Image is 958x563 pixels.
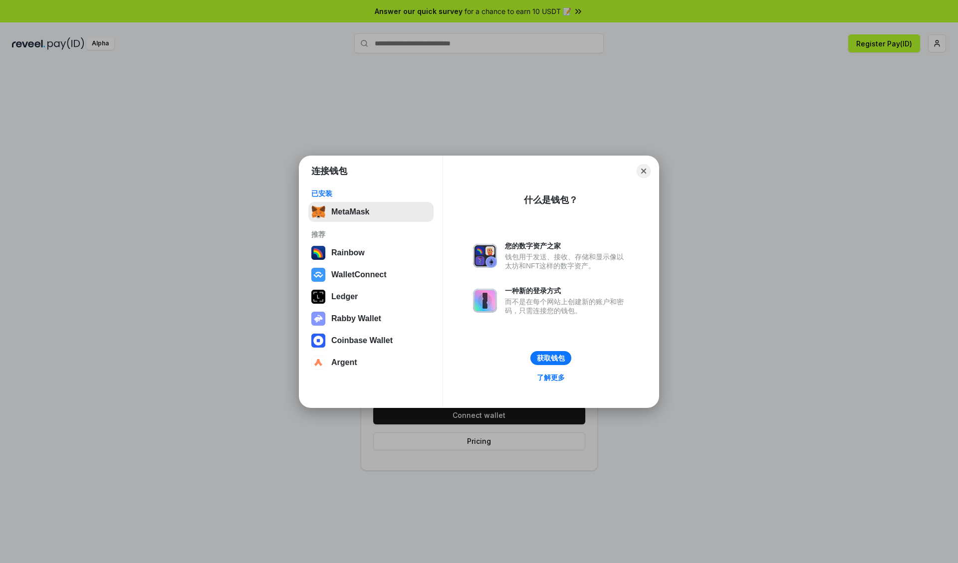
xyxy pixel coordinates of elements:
[505,286,629,295] div: 一种新的登录方式
[331,270,387,279] div: WalletConnect
[473,289,497,313] img: svg+xml,%3Csvg%20xmlns%3D%22http%3A%2F%2Fwww.w3.org%2F2000%2Fsvg%22%20fill%3D%22none%22%20viewBox...
[537,354,565,363] div: 获取钱包
[331,248,365,257] div: Rainbow
[331,314,381,323] div: Rabby Wallet
[308,265,434,285] button: WalletConnect
[530,351,571,365] button: 获取钱包
[311,312,325,326] img: svg+xml,%3Csvg%20xmlns%3D%22http%3A%2F%2Fwww.w3.org%2F2000%2Fsvg%22%20fill%3D%22none%22%20viewBox...
[524,194,578,206] div: 什么是钱包？
[637,164,651,178] button: Close
[331,207,369,216] div: MetaMask
[311,268,325,282] img: svg+xml,%3Csvg%20width%3D%2228%22%20height%3D%2228%22%20viewBox%3D%220%200%2028%2028%22%20fill%3D...
[308,287,434,307] button: Ledger
[311,189,431,198] div: 已安装
[531,371,571,384] a: 了解更多
[311,230,431,239] div: 推荐
[308,353,434,373] button: Argent
[311,334,325,348] img: svg+xml,%3Csvg%20width%3D%2228%22%20height%3D%2228%22%20viewBox%3D%220%200%2028%2028%22%20fill%3D...
[505,241,629,250] div: 您的数字资产之家
[311,246,325,260] img: svg+xml,%3Csvg%20width%3D%22120%22%20height%3D%22120%22%20viewBox%3D%220%200%20120%20120%22%20fil...
[311,290,325,304] img: svg+xml,%3Csvg%20xmlns%3D%22http%3A%2F%2Fwww.w3.org%2F2000%2Fsvg%22%20width%3D%2228%22%20height%3...
[473,244,497,268] img: svg+xml,%3Csvg%20xmlns%3D%22http%3A%2F%2Fwww.w3.org%2F2000%2Fsvg%22%20fill%3D%22none%22%20viewBox...
[311,205,325,219] img: svg+xml,%3Csvg%20fill%3D%22none%22%20height%3D%2233%22%20viewBox%3D%220%200%2035%2033%22%20width%...
[331,336,393,345] div: Coinbase Wallet
[308,331,434,351] button: Coinbase Wallet
[505,297,629,315] div: 而不是在每个网站上创建新的账户和密码，只需连接您的钱包。
[331,358,357,367] div: Argent
[308,243,434,263] button: Rainbow
[308,309,434,329] button: Rabby Wallet
[311,356,325,370] img: svg+xml,%3Csvg%20width%3D%2228%22%20height%3D%2228%22%20viewBox%3D%220%200%2028%2028%22%20fill%3D...
[308,202,434,222] button: MetaMask
[331,292,358,301] div: Ledger
[311,165,347,177] h1: 连接钱包
[537,373,565,382] div: 了解更多
[505,252,629,270] div: 钱包用于发送、接收、存储和显示像以太坊和NFT这样的数字资产。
